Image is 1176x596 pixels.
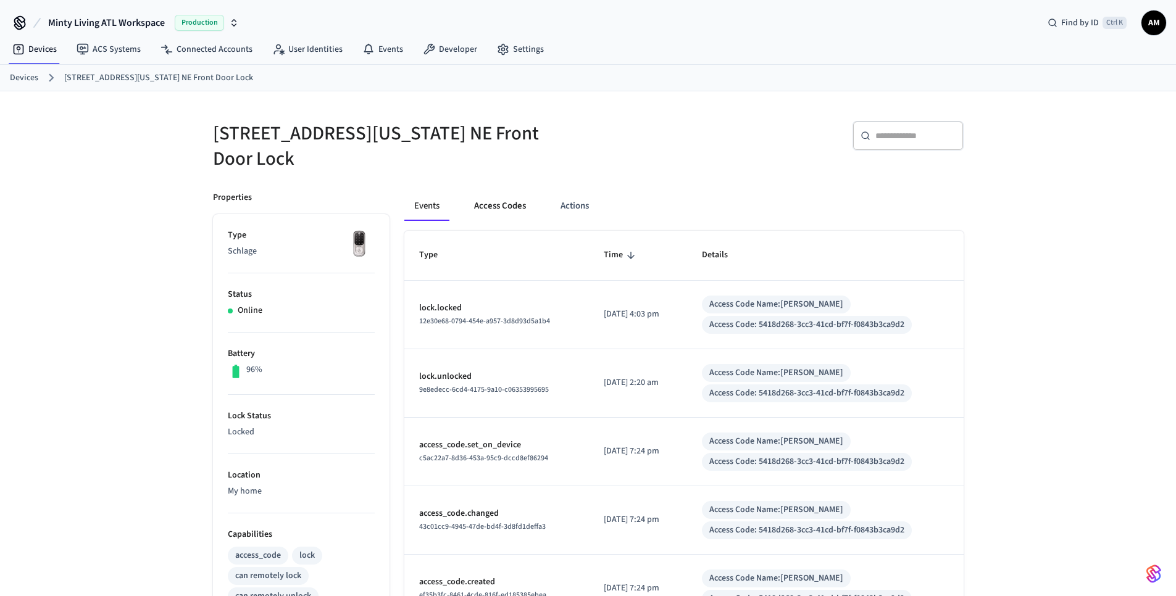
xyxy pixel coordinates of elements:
p: [DATE] 7:24 pm [604,445,672,458]
a: Events [352,38,413,60]
p: [DATE] 7:24 pm [604,582,672,595]
p: Battery [228,347,375,360]
div: Access Code: 5418d268-3cc3-41cd-bf7f-f0843b3ca9d2 [709,455,904,468]
img: SeamLogoGradient.69752ec5.svg [1146,564,1161,584]
span: Minty Living ATL Workspace [48,15,165,30]
p: access_code.changed [419,507,575,520]
p: Online [238,304,262,317]
div: Access Code Name: [PERSON_NAME] [709,503,843,516]
div: ant example [404,191,964,221]
p: lock.unlocked [419,370,575,383]
p: Capabilities [228,528,375,541]
button: Events [404,191,449,221]
p: access_code.created [419,576,575,589]
button: Actions [551,191,599,221]
div: access_code [235,549,281,562]
p: [DATE] 2:20 am [604,376,672,389]
p: [DATE] 4:03 pm [604,308,672,321]
p: Lock Status [228,410,375,423]
button: Access Codes [464,191,536,221]
a: Developer [413,38,487,60]
div: Access Code Name: [PERSON_NAME] [709,435,843,448]
p: Location [228,469,375,482]
img: Yale Assure Touchscreen Wifi Smart Lock, Satin Nickel, Front [344,229,375,260]
p: 96% [246,363,262,376]
a: Devices [2,38,67,60]
span: AM [1143,12,1165,34]
p: [DATE] 7:24 pm [604,513,672,526]
a: [STREET_ADDRESS][US_STATE] NE Front Door Lock [64,72,253,85]
span: Type [419,246,454,265]
a: Connected Accounts [151,38,262,60]
div: Find by IDCtrl K [1038,12,1136,34]
div: Access Code: 5418d268-3cc3-41cd-bf7f-f0843b3ca9d2 [709,387,904,400]
span: Production [175,15,224,31]
a: Settings [487,38,554,60]
span: Time [604,246,639,265]
span: 43c01cc9-4945-47de-bd4f-3d8fd1deffa3 [419,521,546,532]
span: 12e30e68-0794-454e-a957-3d8d93d5a1b4 [419,316,550,326]
a: ACS Systems [67,38,151,60]
p: lock.locked [419,302,575,315]
h5: [STREET_ADDRESS][US_STATE] NE Front Door Lock [213,121,581,172]
span: 9e8edecc-6cd4-4175-9a10-c06353995695 [419,384,549,395]
span: Details [702,246,744,265]
div: Access Code Name: [PERSON_NAME] [709,572,843,585]
button: AM [1141,10,1166,35]
div: Access Code Name: [PERSON_NAME] [709,298,843,311]
span: Find by ID [1061,17,1099,29]
p: Schlage [228,245,375,258]
p: Type [228,229,375,242]
div: Access Code: 5418d268-3cc3-41cd-bf7f-f0843b3ca9d2 [709,524,904,537]
div: Access Code: 5418d268-3cc3-41cd-bf7f-f0843b3ca9d2 [709,318,904,331]
a: Devices [10,72,38,85]
div: can remotely lock [235,569,301,582]
p: access_code.set_on_device [419,439,575,452]
p: Properties [213,191,252,204]
div: Access Code Name: [PERSON_NAME] [709,366,843,379]
p: Locked [228,426,375,439]
p: My home [228,485,375,498]
p: Status [228,288,375,301]
span: Ctrl K [1103,17,1127,29]
a: User Identities [262,38,352,60]
div: lock [299,549,315,562]
span: c5ac22a7-8d36-453a-95c9-dccd8ef86294 [419,453,548,463]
